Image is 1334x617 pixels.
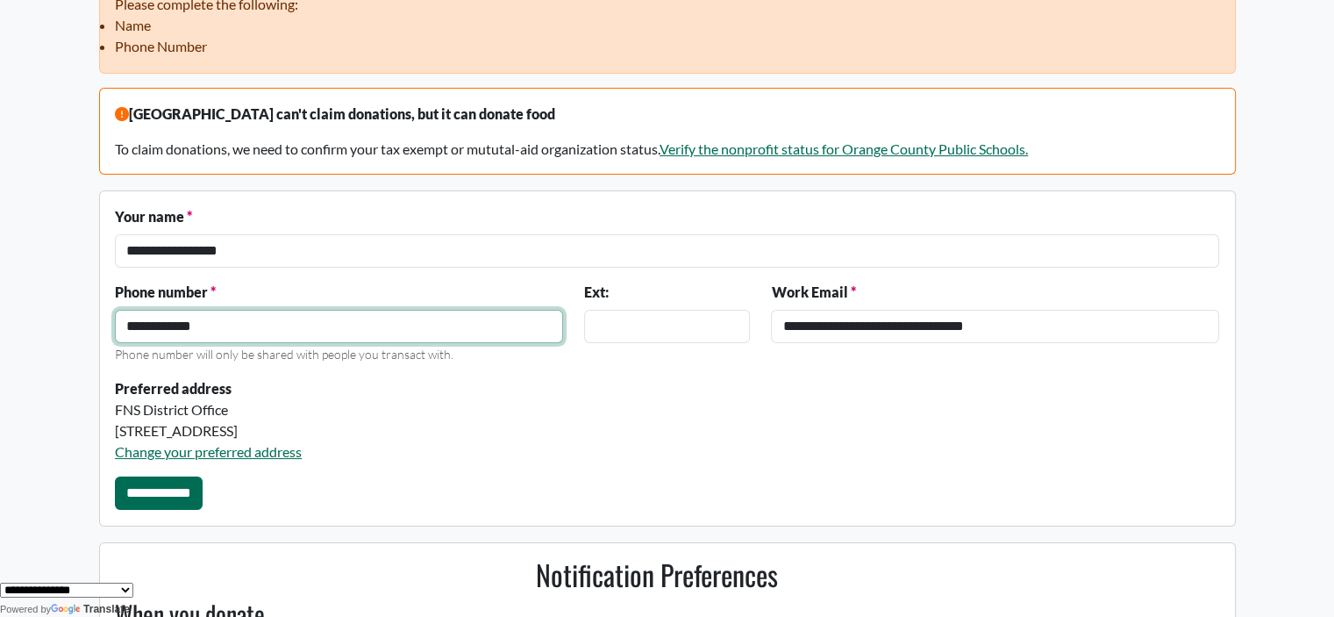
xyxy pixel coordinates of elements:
li: Phone Number [115,36,1219,57]
div: FNS District Office [115,399,750,420]
label: Your name [115,206,192,227]
p: [GEOGRAPHIC_DATA] can't claim donations, but it can donate food [115,104,1219,125]
li: Name [115,15,1219,36]
a: Translate [51,603,130,615]
div: [STREET_ADDRESS] [115,420,750,441]
label: Work Email [771,282,855,303]
a: Change your preferred address [115,443,302,460]
label: Ext: [584,282,609,303]
p: To claim donations, we need to confirm your tax exempt or mututal-aid organization status. [115,139,1219,160]
small: Phone number will only be shared with people you transact with. [115,347,453,362]
a: Verify the nonprofit status for Orange County Public Schools. [660,140,1028,157]
h2: Notification Preferences [104,558,1209,592]
label: Phone number [115,282,216,303]
img: Google Translate [51,604,83,616]
strong: Preferred address [115,380,232,397]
